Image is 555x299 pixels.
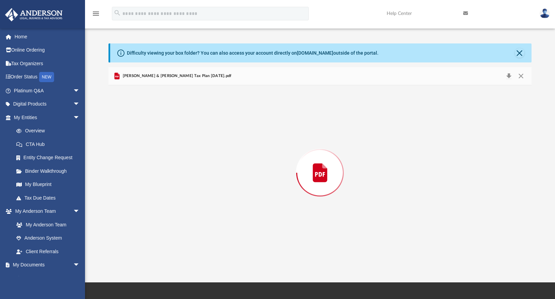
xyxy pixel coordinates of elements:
[540,8,550,18] img: User Pic
[121,73,231,79] span: [PERSON_NAME] & [PERSON_NAME] Tax Plan [DATE].pdf
[10,231,87,245] a: Anderson System
[5,30,90,43] a: Home
[5,205,87,218] a: My Anderson Teamarrow_drop_down
[73,97,87,111] span: arrow_drop_down
[108,67,532,260] div: Preview
[10,164,90,178] a: Binder Walkthrough
[10,137,90,151] a: CTA Hub
[515,71,527,81] button: Close
[10,178,87,191] a: My Blueprint
[10,151,90,165] a: Entity Change Request
[5,97,90,111] a: Digital Productsarrow_drop_down
[73,205,87,219] span: arrow_drop_down
[3,8,65,21] img: Anderson Advisors Platinum Portal
[5,111,90,124] a: My Entitiesarrow_drop_down
[5,84,90,97] a: Platinum Q&Aarrow_drop_down
[10,218,83,231] a: My Anderson Team
[39,72,54,82] div: NEW
[297,50,333,56] a: [DOMAIN_NAME]
[10,245,87,258] a: Client Referrals
[5,57,90,70] a: Tax Organizers
[73,111,87,125] span: arrow_drop_down
[10,272,83,285] a: Box
[92,13,100,18] a: menu
[5,43,90,57] a: Online Ordering
[92,10,100,18] i: menu
[73,258,87,272] span: arrow_drop_down
[515,48,524,58] button: Close
[5,70,90,84] a: Order StatusNEW
[73,84,87,98] span: arrow_drop_down
[10,124,90,138] a: Overview
[114,9,121,17] i: search
[503,71,515,81] button: Download
[10,191,90,205] a: Tax Due Dates
[127,50,379,57] div: Difficulty viewing your box folder? You can also access your account directly on outside of the p...
[5,258,87,272] a: My Documentsarrow_drop_down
